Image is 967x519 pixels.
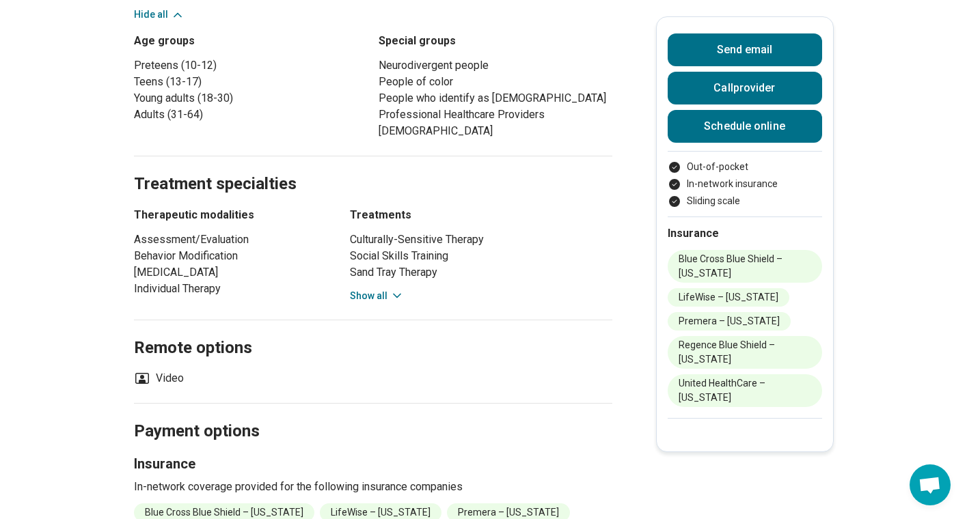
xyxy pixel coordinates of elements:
li: Neurodivergent people [379,57,612,74]
button: Hide all [134,8,185,22]
li: LifeWise – [US_STATE] [668,288,789,307]
ul: Payment options [668,160,822,208]
h3: Treatments [350,207,612,223]
li: Adults (31-64) [134,107,368,123]
h3: Therapeutic modalities [134,207,325,223]
li: United HealthCare – [US_STATE] [668,374,822,407]
li: Individual Therapy [134,281,325,297]
li: Professional Healthcare Providers [379,107,612,123]
li: Video [134,370,184,387]
h2: Insurance [668,225,822,242]
h3: Age groups [134,33,368,49]
button: Show all [350,289,404,303]
li: Assessment/Evaluation [134,232,325,248]
button: Send email [668,33,822,66]
li: Social Skills Training [350,248,612,264]
li: People of color [379,74,612,90]
a: Schedule online [668,110,822,143]
li: Premera – [US_STATE] [668,312,791,331]
div: Open chat [910,464,951,505]
h2: Payment options [134,387,612,443]
li: Young adults (18-30) [134,90,368,107]
li: In-network insurance [668,177,822,191]
h3: Special groups [379,33,612,49]
li: Sand Tray Therapy [350,264,612,281]
li: Sliding scale [668,194,822,208]
li: Culturally-Sensitive Therapy [350,232,612,248]
li: Out-of-pocket [668,160,822,174]
li: Teens (13-17) [134,74,368,90]
li: Preteens (10-12) [134,57,368,74]
button: Callprovider [668,72,822,104]
p: In-network coverage provided for the following insurance companies [134,479,612,495]
li: People who identify as [DEMOGRAPHIC_DATA] [379,90,612,107]
li: Blue Cross Blue Shield – [US_STATE] [668,250,822,283]
h2: Remote options [134,304,612,360]
h2: Treatment specialties [134,140,612,196]
li: [MEDICAL_DATA] [134,264,325,281]
li: Behavior Modification [134,248,325,264]
li: [DEMOGRAPHIC_DATA] [379,123,612,139]
h3: Insurance [134,454,612,473]
li: Regence Blue Shield – [US_STATE] [668,336,822,369]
